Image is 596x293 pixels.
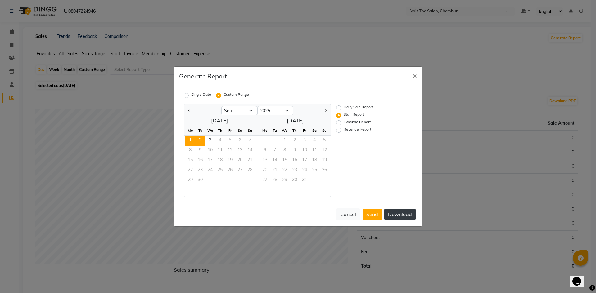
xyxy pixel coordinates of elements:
div: Tu [270,126,280,135]
button: Close [408,67,422,84]
span: 1 [185,136,195,146]
div: Su [245,126,255,135]
div: We [205,126,215,135]
label: Daily Sale Report [344,104,373,112]
iframe: chat widget [570,268,590,287]
h5: Generate Report [179,72,227,81]
div: Sa [235,126,245,135]
label: Staff Report [344,112,364,119]
div: Tu [195,126,205,135]
div: Su [319,126,329,135]
div: Monday, September 1, 2025 [185,136,195,146]
div: Wednesday, September 3, 2025 [205,136,215,146]
div: Fr [225,126,235,135]
select: Select year [257,106,293,115]
span: 2 [195,136,205,146]
div: Sa [309,126,319,135]
button: Cancel [336,208,360,220]
span: 3 [205,136,215,146]
div: Mo [185,126,195,135]
div: We [280,126,290,135]
label: Revenue Report [344,127,371,134]
div: Fr [300,126,309,135]
label: Single Date [191,92,211,99]
button: Previous month [187,106,192,116]
label: Custom Range [223,92,249,99]
div: Th [215,126,225,135]
span: × [413,71,417,80]
label: Expense Report [344,119,371,127]
div: Th [290,126,300,135]
button: Download [384,209,416,220]
button: Send [363,209,382,220]
div: Mo [260,126,270,135]
div: Tuesday, September 2, 2025 [195,136,205,146]
select: Select month [221,106,257,115]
